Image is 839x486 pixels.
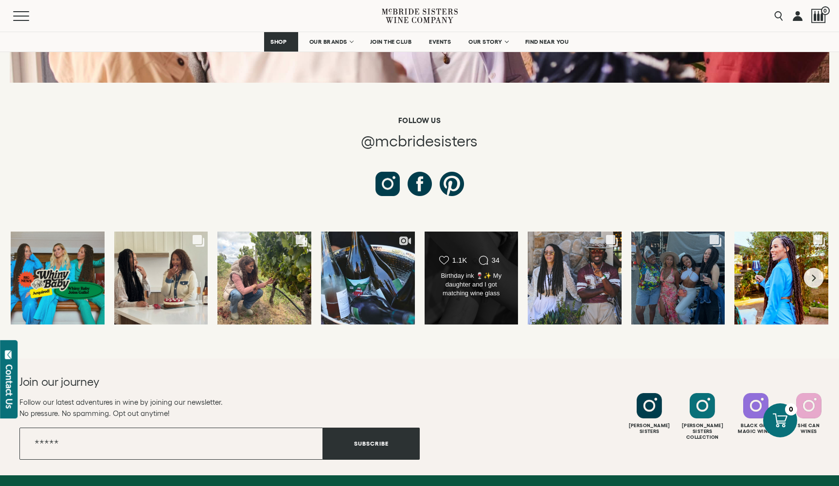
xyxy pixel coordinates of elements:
a: SHOP [264,32,298,52]
a: JOIN THE CLUB [364,32,418,52]
a: Follow SHE CAN Wines on Instagram She CanWines [784,393,834,434]
span: OUR STORY [468,38,502,45]
a: Day one of @bluenotejazzfestival was a success! See you all tomorrow at the @... [631,232,725,324]
a: Happy Birthday to our very own ROBIN Today we raise a glass of McBride Sist... [734,232,828,324]
div: [PERSON_NAME] Sisters Collection [677,423,728,440]
div: Birthday ink 🍷✨ My daughter and I got matching wine glass tattoos as a symbol of love, legacy, an... [433,271,509,299]
h2: Join our journey [19,374,379,390]
a: EVENTS [423,32,457,52]
div: 1.1K [452,256,467,265]
span: SHOP [270,38,287,45]
span: 0 [821,6,830,15]
a: FIND NEAR YOU [519,32,575,52]
a: The wine was flowing, the music was soulful, and the energy? Unmatched. Here... [321,232,415,324]
div: 34 [491,256,500,265]
p: Follow our latest adventures in wine by joining our newsletter. No pressure. No spamming. Opt out... [19,396,420,419]
a: Follow McBride Sisters Collection on Instagram [PERSON_NAME] SistersCollection [677,393,728,440]
a: Follow us on Instagram [375,172,400,196]
div: Black Girl Magic Wines [731,423,781,434]
span: JOIN THE CLUB [370,38,412,45]
a: It’s officially harvest season in California, and we’re out in the vines, che... [217,232,311,324]
span: @mcbridesisters [361,132,478,149]
div: She Can Wines [784,423,834,434]
button: Subscribe [323,428,420,460]
a: Wine was flowing, music was bumping, and good vibes all around . We had a tim... [528,232,622,324]
button: Next slide [804,268,824,288]
span: EVENTS [429,38,451,45]
span: OUR BRANDS [309,38,347,45]
h6: Follow us [70,116,769,125]
a: OUR STORY [462,32,514,52]
a: Follow McBride Sisters on Instagram [PERSON_NAME]Sisters [624,393,675,434]
button: Mobile Menu Trigger [13,11,48,21]
a: Birthday ink 🍷✨ My daughter and I got matching wine glass tattoos as a symb... 1.1K 34 Birthday i... [425,232,518,324]
div: 0 [785,403,797,415]
span: FIND NEAR YOU [525,38,569,45]
a: Exciting News! Whiny Baby has been acquired by Gallo. Two years ago, we part... [11,232,105,324]
div: [PERSON_NAME] Sisters [624,423,675,434]
div: Contact Us [4,364,14,409]
a: Cooking up something fun (literally!). Can’t wait to share it with you, stay ... [114,232,208,324]
input: Email [19,428,323,460]
a: OUR BRANDS [303,32,359,52]
a: Follow Black Girl Magic Wines on Instagram Black GirlMagic Wines [731,393,781,434]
